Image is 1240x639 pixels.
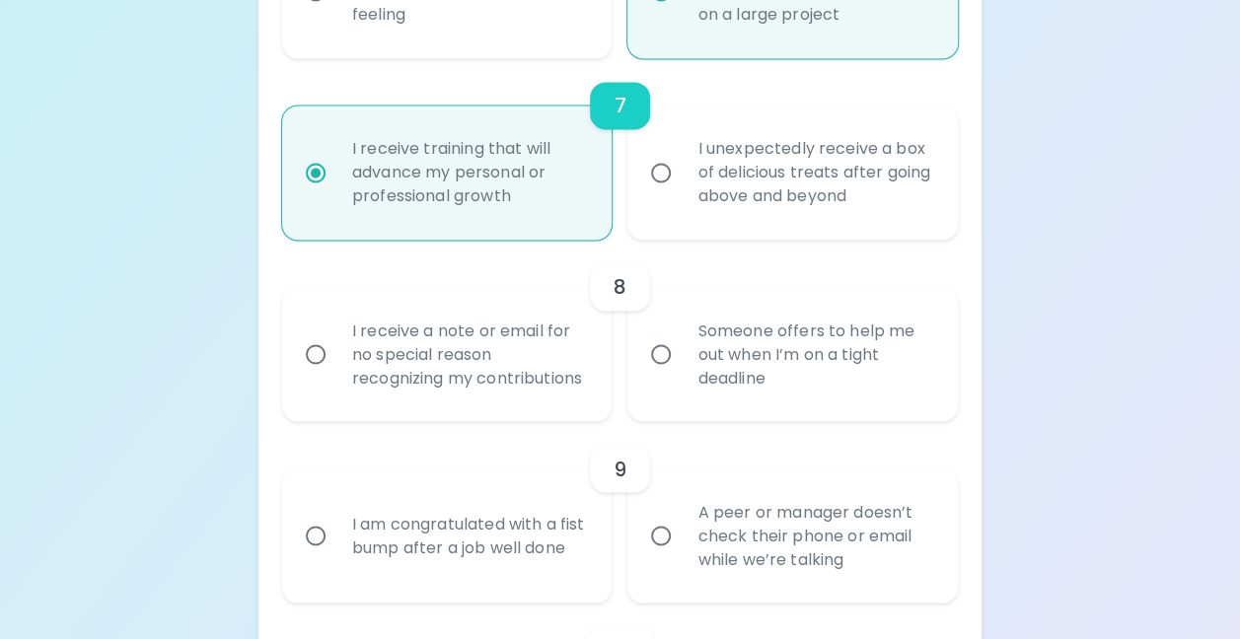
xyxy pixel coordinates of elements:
[336,295,602,413] div: I receive a note or email for no special reason recognizing my contributions
[336,488,602,583] div: I am congratulated with a fist bump after a job well done
[282,421,958,603] div: choice-group-check
[614,90,625,121] h6: 7
[336,113,602,232] div: I receive training that will advance my personal or professional growth
[282,58,958,240] div: choice-group-check
[614,453,626,484] h6: 9
[682,476,947,595] div: A peer or manager doesn’t check their phone or email while we’re talking
[282,240,958,421] div: choice-group-check
[682,295,947,413] div: Someone offers to help me out when I’m on a tight deadline
[682,113,947,232] div: I unexpectedly receive a box of delicious treats after going above and beyond
[614,271,626,303] h6: 8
